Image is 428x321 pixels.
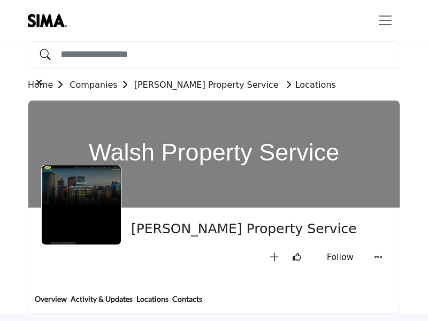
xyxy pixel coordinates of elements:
img: site Logo [28,14,72,27]
a: Contacts [172,293,203,313]
a: Home [28,80,70,90]
a: Activity & Updates [70,293,133,313]
button: More details [370,248,387,266]
a: [PERSON_NAME] Property Service [134,80,279,90]
button: Toggle navigation [370,10,400,31]
a: Locations [136,293,169,313]
button: Like [288,248,305,266]
a: Overview [34,293,67,313]
button: Follow [311,248,364,266]
a: Locations [281,80,336,90]
a: Companies [70,80,134,90]
input: Search Solutions [28,41,400,68]
span: Walsh Property Service [131,220,379,238]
